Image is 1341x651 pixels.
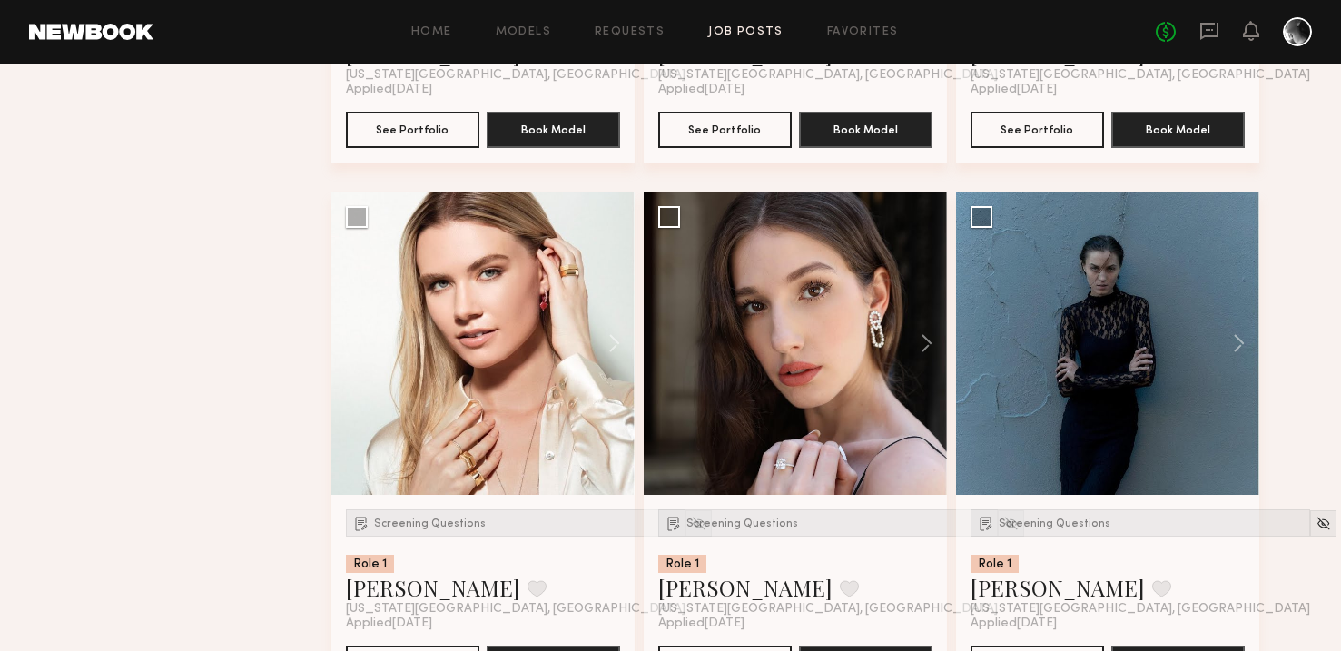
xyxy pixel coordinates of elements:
[346,112,479,148] button: See Portfolio
[411,26,452,38] a: Home
[686,518,798,529] span: Screening Questions
[977,514,995,532] img: Submission Icon
[496,26,551,38] a: Models
[346,555,394,573] div: Role 1
[658,555,706,573] div: Role 1
[971,616,1245,631] div: Applied [DATE]
[971,555,1019,573] div: Role 1
[658,602,998,616] span: [US_STATE][GEOGRAPHIC_DATA], [GEOGRAPHIC_DATA]
[346,616,620,631] div: Applied [DATE]
[346,573,520,602] a: [PERSON_NAME]
[658,616,932,631] div: Applied [DATE]
[971,83,1245,97] div: Applied [DATE]
[346,83,620,97] div: Applied [DATE]
[595,26,665,38] a: Requests
[799,121,932,136] a: Book Model
[374,518,486,529] span: Screening Questions
[1111,121,1245,136] a: Book Model
[971,112,1104,148] button: See Portfolio
[352,514,370,532] img: Submission Icon
[487,121,620,136] a: Book Model
[1111,112,1245,148] button: Book Model
[971,602,1310,616] span: [US_STATE][GEOGRAPHIC_DATA], [GEOGRAPHIC_DATA]
[665,514,683,532] img: Submission Icon
[799,112,932,148] button: Book Model
[658,83,932,97] div: Applied [DATE]
[487,112,620,148] button: Book Model
[346,68,685,83] span: [US_STATE][GEOGRAPHIC_DATA], [GEOGRAPHIC_DATA]
[708,26,784,38] a: Job Posts
[658,68,998,83] span: [US_STATE][GEOGRAPHIC_DATA], [GEOGRAPHIC_DATA]
[1316,516,1331,531] img: Unhide Model
[999,518,1110,529] span: Screening Questions
[827,26,899,38] a: Favorites
[658,112,792,148] button: See Portfolio
[971,573,1145,602] a: [PERSON_NAME]
[658,573,833,602] a: [PERSON_NAME]
[971,68,1310,83] span: [US_STATE][GEOGRAPHIC_DATA], [GEOGRAPHIC_DATA]
[346,602,685,616] span: [US_STATE][GEOGRAPHIC_DATA], [GEOGRAPHIC_DATA]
